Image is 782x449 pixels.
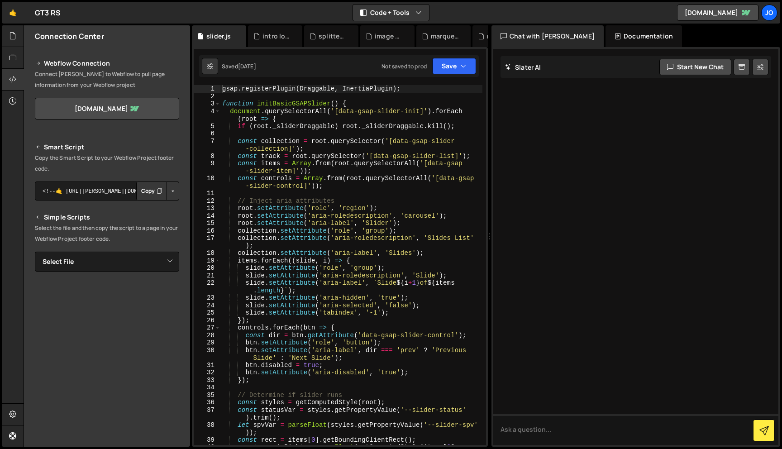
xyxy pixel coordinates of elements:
div: 21 [194,272,220,280]
div: 27 [194,324,220,332]
h2: Webflow Connection [35,58,179,69]
a: [DOMAIN_NAME] [677,5,758,21]
div: 15 [194,220,220,227]
div: Documentation [606,25,682,47]
h2: Smart Script [35,142,179,153]
div: splittext reveal.js [319,32,348,41]
a: 🤙 [2,2,24,24]
div: 10 [194,175,220,190]
div: 11 [194,190,220,197]
div: 16 [194,227,220,235]
textarea: <!--🤙 [URL][PERSON_NAME][DOMAIN_NAME]> <script>document.addEventListener("DOMContentLoaded", func... [35,182,179,201]
button: Code + Tools [353,5,429,21]
button: Copy [136,182,167,201]
a: Jo [761,5,777,21]
div: 1 [194,85,220,93]
div: 36 [194,399,220,406]
div: 32 [194,369,220,377]
div: GT3 RS [35,7,61,18]
div: 20 [194,264,220,272]
div: image parralax.js [375,32,404,41]
div: 22 [194,279,220,294]
div: [DATE] [238,62,256,70]
p: Select the file and then copy the script to a page in your Webflow Project footer code. [35,223,179,244]
div: 14 [194,212,220,220]
div: 33 [194,377,220,384]
div: slider.js [206,32,231,41]
div: 37 [194,406,220,421]
div: 8 [194,153,220,160]
div: 18 [194,249,220,257]
div: 28 [194,332,220,339]
div: marquee.js [431,32,460,41]
div: 7 [194,138,220,153]
div: 9 [194,160,220,175]
div: 5 [194,123,220,130]
div: 12 [194,197,220,205]
div: Not saved to prod [381,62,427,70]
div: 25 [194,309,220,317]
button: Start new chat [659,59,731,75]
div: 23 [194,294,220,302]
div: 35 [194,392,220,399]
div: 39 [194,436,220,444]
div: 17 [194,234,220,249]
button: Save [432,58,476,74]
iframe: YouTube video player [35,287,180,368]
p: Connect [PERSON_NAME] to Webflow to pull page information from your Webflow project [35,69,179,91]
div: 34 [194,384,220,392]
div: 4 [194,108,220,123]
div: 30 [194,347,220,362]
div: intro loader.js [262,32,291,41]
h2: Connection Center [35,31,104,41]
div: Saved [222,62,256,70]
div: 3 [194,100,220,108]
div: 19 [194,257,220,265]
div: 29 [194,339,220,347]
div: 31 [194,362,220,369]
p: Copy the Smart Script to your Webflow Project footer code. [35,153,179,174]
a: [DOMAIN_NAME] [35,98,179,119]
div: 38 [194,421,220,436]
div: 2 [194,93,220,100]
div: 6 [194,130,220,138]
div: nav.js [487,32,505,41]
div: 26 [194,317,220,325]
h2: Simple Scripts [35,212,179,223]
div: 24 [194,302,220,310]
div: 13 [194,205,220,212]
div: Button group with nested dropdown [136,182,179,201]
div: Chat with [PERSON_NAME] [491,25,604,47]
h2: Slater AI [505,63,541,72]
